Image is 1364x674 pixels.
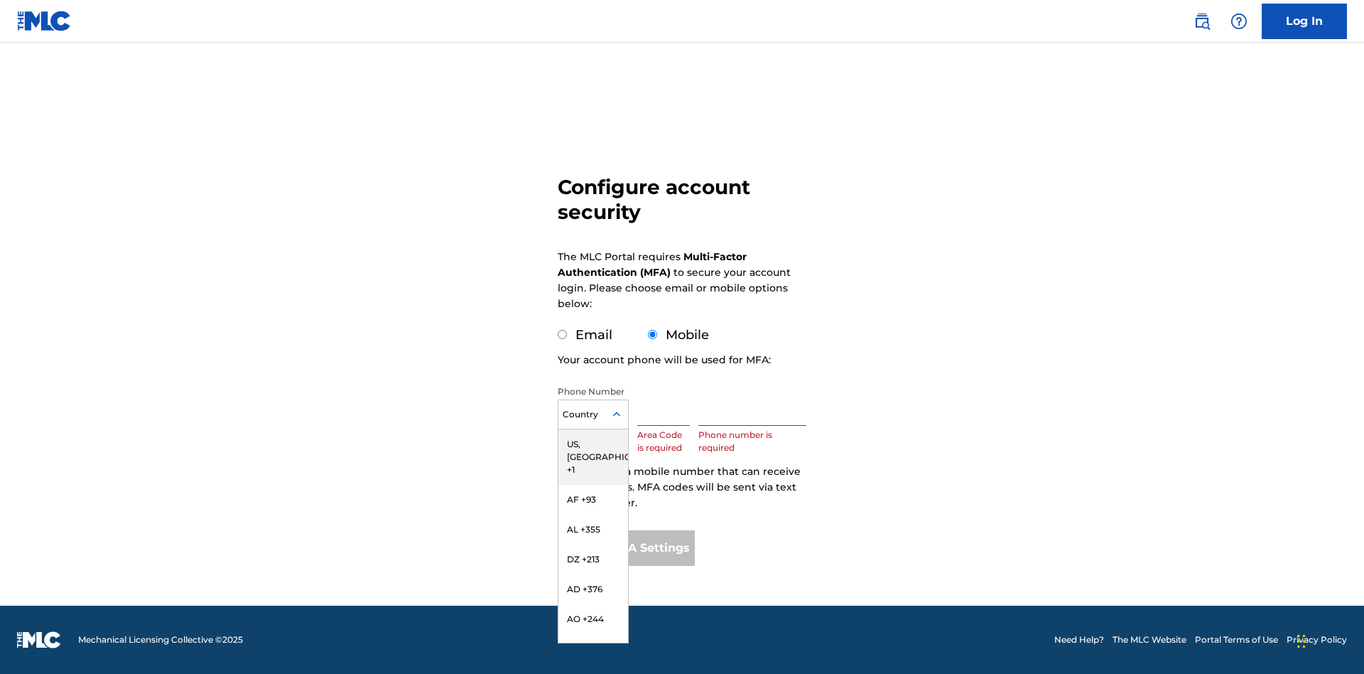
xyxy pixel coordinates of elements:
[1293,606,1364,674] iframe: Chat Widget
[17,631,61,648] img: logo
[1054,633,1104,646] a: Need Help?
[1297,620,1306,663] div: Drag
[558,574,628,604] div: AD +376
[558,352,771,368] p: Your account phone will be used for MFA:
[78,633,243,646] span: Mechanical Licensing Collective © 2025
[1195,633,1278,646] a: Portal Terms of Use
[558,515,628,545] div: AL +355
[558,429,628,485] div: US, [GEOGRAPHIC_DATA] +1
[1230,13,1247,30] img: help
[558,604,628,634] div: AO +244
[698,429,806,454] p: Phone number is required
[558,175,806,225] h3: Configure account security
[558,634,628,664] div: AI +1264
[666,327,709,343] label: Mobile
[1193,13,1211,30] img: search
[558,545,628,574] div: DZ +213
[1287,633,1347,646] a: Privacy Policy
[1225,7,1253,36] div: Help
[575,327,612,343] label: Email
[17,11,72,31] img: MLC Logo
[558,249,791,311] p: The MLC Portal requires to secure your account login. Please choose email or mobile options below:
[1262,4,1347,39] a: Log In
[558,485,628,515] div: AF +93
[1113,633,1186,646] a: The MLC Website
[1188,7,1216,36] a: Public Search
[637,429,690,454] p: Area Code is required
[558,464,806,510] p: Please enter a mobile number that can receive text messages. MFA codes will be sent via text to t...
